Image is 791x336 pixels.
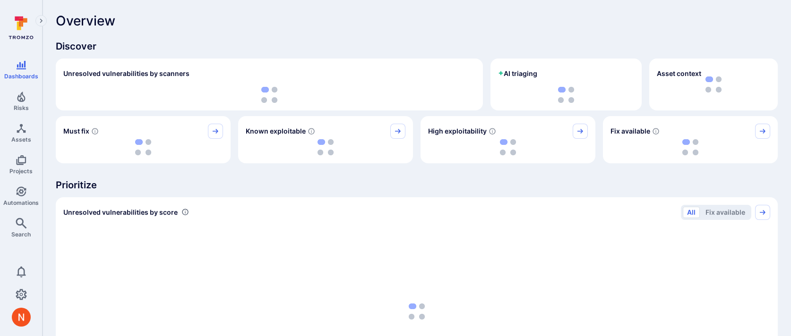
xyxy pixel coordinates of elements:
span: Asset context [657,69,701,78]
svg: EPSS score ≥ 0.7 [489,127,496,135]
div: loading spinner [63,87,475,103]
span: Risks [14,104,29,111]
span: High exploitability [428,126,487,136]
img: Loading... [409,303,425,319]
div: Neeren Patki [12,308,31,327]
span: Automations [3,199,39,206]
span: Dashboards [4,73,38,80]
svg: Risk score >=40 , missed SLA [91,127,99,135]
div: loading spinner [63,139,223,156]
div: Known exploitable [238,116,413,163]
span: Assets [11,136,31,143]
img: Loading... [261,87,277,103]
img: ACg8ocIprwjrgDQnDsNSk9Ghn5p5-B8DpAKWoJ5Gi9syOE4K59tr4Q=s96-c [12,308,31,327]
h2: Unresolved vulnerabilities by scanners [63,69,189,78]
div: High exploitability [421,116,595,163]
span: Search [11,231,31,238]
h2: AI triaging [498,69,537,78]
div: Must fix [56,116,231,163]
span: Projects [9,168,33,175]
img: Loading... [318,139,334,155]
button: Fix available [701,207,749,218]
i: Expand navigation menu [38,17,44,25]
span: Must fix [63,126,89,136]
img: Loading... [682,139,698,155]
span: Known exploitable [246,126,306,136]
span: Overview [56,13,115,28]
svg: Vulnerabilities with fix available [652,127,660,135]
svg: Confirmed exploitable by KEV [308,127,315,135]
div: Fix available [603,116,778,163]
div: Number of vulnerabilities in status 'Open' 'Triaged' and 'In process' grouped by score [181,207,189,217]
img: Loading... [558,87,574,103]
div: loading spinner [498,87,634,103]
button: All [683,207,700,218]
div: loading spinner [610,139,770,156]
div: loading spinner [428,139,588,156]
img: Loading... [500,139,516,155]
span: Unresolved vulnerabilities by score [63,208,178,217]
img: Loading... [135,139,151,155]
div: loading spinner [246,139,405,156]
span: Discover [56,40,778,53]
span: Fix available [610,126,650,136]
span: Prioritize [56,178,778,192]
button: Expand navigation menu [35,15,47,26]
